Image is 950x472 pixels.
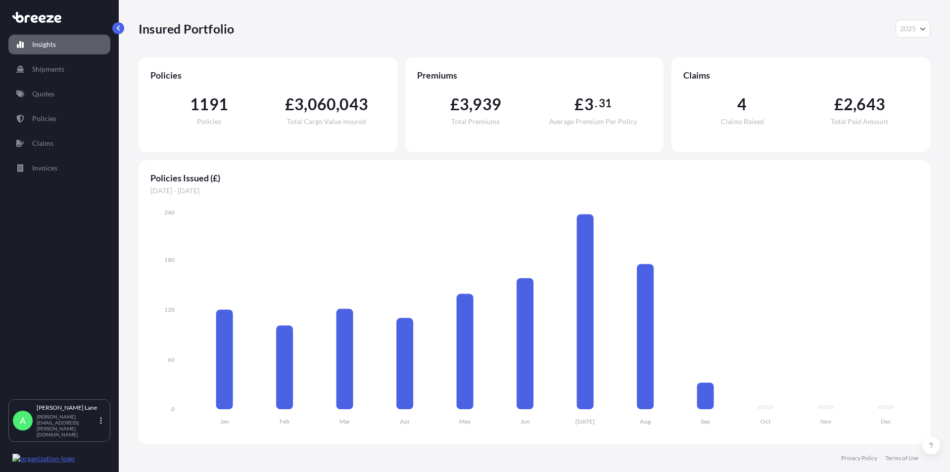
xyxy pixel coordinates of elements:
span: [DATE] - [DATE] [150,186,918,196]
p: Quotes [32,89,54,99]
img: organization-logo [12,454,75,464]
a: Privacy Policy [841,454,877,462]
p: Insights [32,40,56,49]
tspan: 120 [164,306,175,313]
span: Claims Raised [721,118,764,125]
p: Shipments [32,64,64,74]
span: 643 [856,96,885,112]
a: Invoices [8,158,110,178]
span: 939 [473,96,501,112]
span: A [20,416,26,426]
span: Policies Issued (£) [150,172,918,184]
a: Policies [8,109,110,129]
tspan: Nov [820,418,832,425]
p: [PERSON_NAME] Lane [37,404,98,412]
tspan: May [459,418,471,425]
tspan: [DATE] [575,418,595,425]
span: , [853,96,856,112]
p: Policies [32,114,56,124]
button: Year Selector [896,20,930,38]
tspan: Feb [280,418,289,425]
p: [PERSON_NAME][EMAIL_ADDRESS][PERSON_NAME][DOMAIN_NAME] [37,414,98,437]
tspan: Aug [640,418,651,425]
span: £ [285,96,294,112]
span: 043 [339,96,368,112]
span: Premiums [417,69,652,81]
tspan: Jan [220,418,229,425]
span: 1191 [190,96,228,112]
span: 2 [844,96,853,112]
span: £ [450,96,460,112]
span: 3 [584,96,594,112]
span: 4 [737,96,747,112]
a: Terms of Use [885,454,918,462]
tspan: Dec [881,418,891,425]
a: Claims [8,133,110,153]
span: . [595,99,597,107]
span: 3 [294,96,304,112]
tspan: Jun [521,418,530,425]
a: Quotes [8,84,110,104]
tspan: 180 [164,256,175,263]
a: Shipments [8,59,110,79]
span: Policies [150,69,385,81]
span: Total Cargo Value Insured [287,118,366,125]
span: 060 [308,96,336,112]
tspan: Sep [701,418,710,425]
p: Insured Portfolio [139,21,234,37]
span: £ [834,96,844,112]
span: Average Premium Per Policy [549,118,637,125]
tspan: 60 [168,356,175,363]
span: , [304,96,307,112]
span: , [469,96,473,112]
p: Claims [32,138,53,148]
tspan: Apr [400,418,410,425]
tspan: Mar [339,418,350,425]
span: Policies [197,118,221,125]
tspan: 0 [171,405,175,413]
span: 3 [460,96,469,112]
span: 2025 [900,24,916,34]
span: Total Paid Amount [831,118,888,125]
span: , [336,96,339,112]
span: 31 [599,99,612,107]
span: Claims [683,69,918,81]
tspan: Oct [760,418,771,425]
span: £ [574,96,584,112]
p: Invoices [32,163,57,173]
tspan: 240 [164,209,175,216]
a: Insights [8,35,110,54]
span: Total Premiums [451,118,500,125]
